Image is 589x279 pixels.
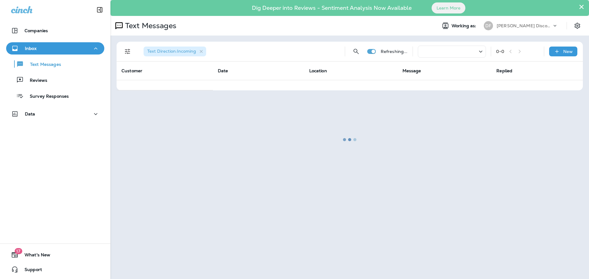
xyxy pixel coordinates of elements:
[6,89,104,102] button: Survey Responses
[6,25,104,37] button: Companies
[24,94,69,100] p: Survey Responses
[25,46,37,51] p: Inbox
[18,267,42,274] span: Support
[563,49,573,54] p: New
[25,28,48,33] p: Companies
[6,42,104,55] button: Inbox
[6,74,104,86] button: Reviews
[24,62,61,68] p: Text Messages
[6,108,104,120] button: Data
[91,4,108,16] button: Collapse Sidebar
[6,263,104,276] button: Support
[18,252,50,260] span: What's New
[25,111,35,116] p: Data
[6,58,104,70] button: Text Messages
[6,249,104,261] button: 17What's New
[24,78,47,84] p: Reviews
[14,248,22,254] span: 17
